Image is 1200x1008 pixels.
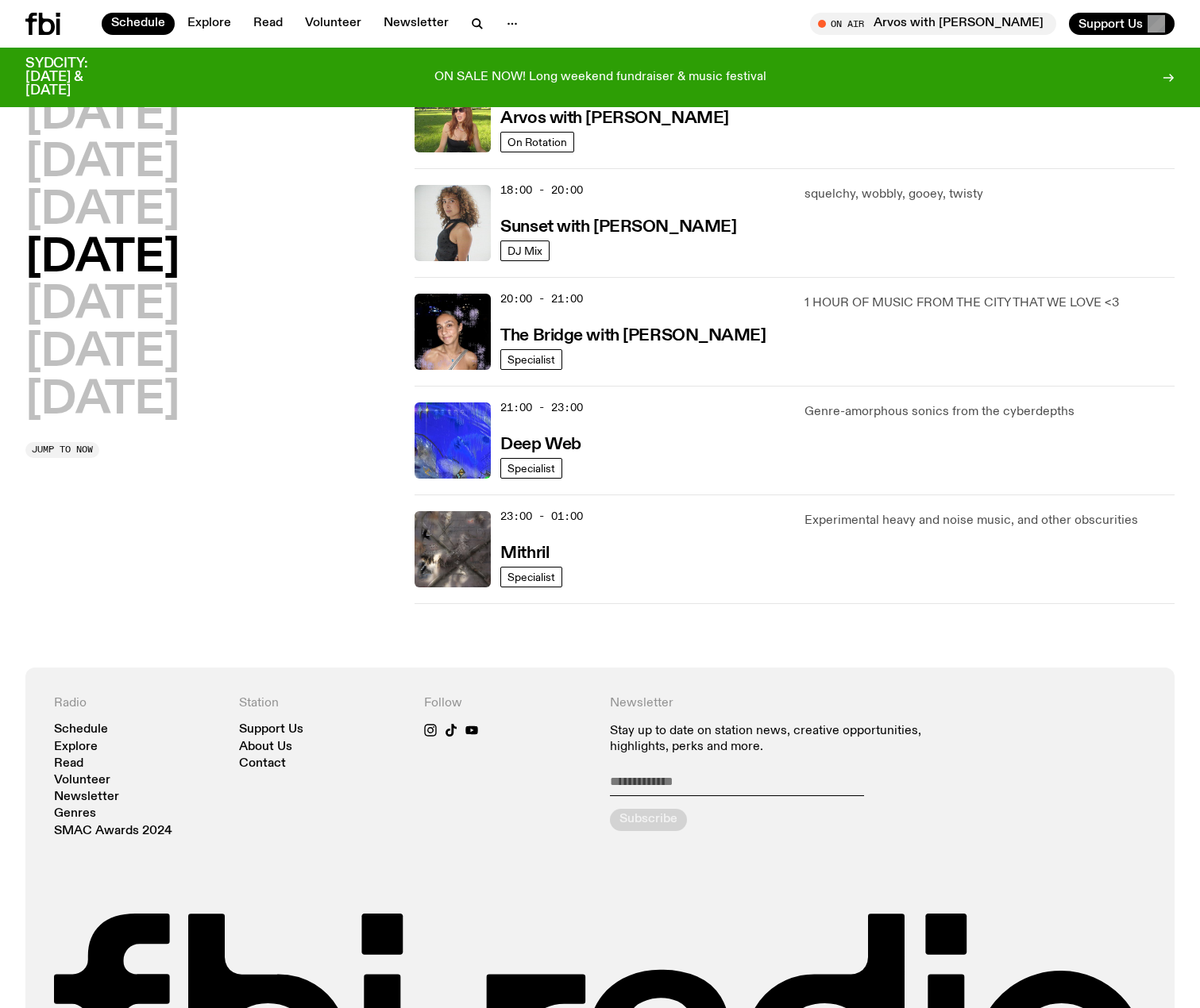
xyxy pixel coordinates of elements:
a: Mithril [500,542,549,562]
a: Specialist [500,567,562,587]
p: Experimental heavy and noise music, and other obscurities [805,511,1175,530]
p: squelchy, wobbly, gooey, twisty [805,185,1175,204]
span: Specialist [507,353,555,365]
p: ON SALE NOW! Long weekend fundraiser & music festival [434,71,766,85]
button: Subscribe [610,809,687,831]
h4: Follow [424,696,590,711]
h4: Station [239,696,405,711]
img: An abstract artwork, in bright blue with amorphous shapes, illustrated shimmers and small drawn c... [415,402,491,479]
button: [DATE] [25,94,179,138]
button: [DATE] [25,283,179,328]
button: [DATE] [25,331,179,375]
h4: Radio [54,696,220,711]
a: Support Us [239,724,303,736]
button: Jump to now [25,442,99,458]
span: 23:00 - 01:00 [500,509,583,524]
img: Lizzie Bowles is sitting in a bright green field of grass, with dark sunglasses and a black top. ... [415,76,491,152]
h3: SYDCITY: [DATE] & [DATE] [25,57,127,98]
span: Specialist [507,462,555,474]
a: Volunteer [295,13,371,35]
button: Support Us [1069,13,1175,35]
span: Jump to now [32,445,93,454]
span: On Rotation [507,136,567,148]
p: Genre-amorphous sonics from the cyberdepths [805,402,1175,421]
a: On Rotation [500,132,574,152]
button: [DATE] [25,141,179,186]
a: About Us [239,741,292,753]
h3: Arvos with [PERSON_NAME] [500,110,728,127]
p: Stay up to date on station news, creative opportunities, highlights, perks and more. [610,724,961,754]
a: Volunteer [54,775,110,787]
a: Arvos with [PERSON_NAME] [500,107,728,127]
a: The Bridge with [PERSON_NAME] [500,325,766,344]
button: On AirArvos with [PERSON_NAME] [810,13,1056,35]
a: Schedule [102,13,175,35]
a: Explore [178,13,241,35]
p: 1 HOUR OF MUSIC FROM THE CITY THAT WE LOVE <3 [805,294,1175,313]
a: Schedule [54,724,108,736]
a: Deep Web [500,433,581,453]
span: 18:00 - 20:00 [500,183,583,198]
h4: Newsletter [610,696,961,711]
span: 20:00 - 21:00 [500,291,583,306]
a: Newsletter [54,791,119,803]
span: DJ Mix [507,244,542,256]
a: Specialist [500,458,562,479]
a: DJ Mix [500,240,550,261]
button: [DATE] [25,379,179,423]
span: Support Us [1078,17,1143,31]
a: Genres [54,808,96,820]
h3: The Bridge with [PERSON_NAME] [500,328,766,344]
button: [DATE] [25,237,179,281]
a: SMAC Awards 2024 [54,825,172,837]
span: Specialist [507,571,555,583]
a: Read [244,13,292,35]
button: [DATE] [25,189,179,233]
a: Sunset with [PERSON_NAME] [500,216,736,236]
a: Explore [54,741,98,753]
img: Tangela looks past her left shoulder into the camera with an inquisitive look. She is wearing a s... [415,185,491,261]
a: Specialist [500,349,562,370]
a: Read [54,758,83,770]
span: 21:00 - 23:00 [500,400,583,415]
img: An abstract artwork in mostly grey, with a textural cross in the centre. There are metallic and d... [415,511,491,587]
a: Contact [239,758,286,770]
h3: Mithril [500,545,549,562]
a: Newsletter [374,13,458,35]
h3: Deep Web [500,437,581,453]
h3: Sunset with [PERSON_NAME] [500,219,736,236]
